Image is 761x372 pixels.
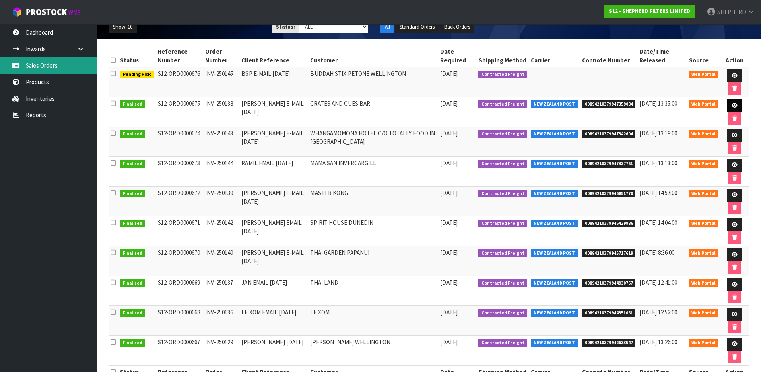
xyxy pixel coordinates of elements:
[639,308,677,316] span: [DATE] 12:52:00
[120,71,154,79] span: Pending Pick
[308,67,438,97] td: BUDDAH STIX PETONE WELLINGTON
[239,157,308,187] td: RAMIL EMAIL [DATE]
[687,45,721,67] th: Source
[478,249,527,258] span: Contracted Freight
[440,21,474,33] button: Back Orders
[109,21,137,33] button: Show: 10
[308,45,438,67] th: Customer
[582,160,636,168] span: 00894210379947337761
[239,45,308,67] th: Client Reference
[156,97,204,127] td: S12-ORD0000675
[308,336,438,366] td: [PERSON_NAME] WELLINGTON
[639,249,674,256] span: [DATE] 8:36:00
[689,71,719,79] span: Web Portal
[609,8,690,15] strong: S12 - SHEPHERD FILTERS LIMITED
[156,216,204,246] td: S12-ORD0000671
[440,70,458,77] span: [DATE]
[308,187,438,216] td: MASTER KONG
[203,97,239,127] td: INV-250138
[478,220,527,228] span: Contracted Freight
[720,45,749,67] th: Action
[440,189,458,197] span: [DATE]
[440,159,458,167] span: [DATE]
[440,308,458,316] span: [DATE]
[156,157,204,187] td: S12-ORD0000673
[689,309,719,317] span: Web Portal
[478,339,527,347] span: Contracted Freight
[580,45,638,67] th: Connote Number
[582,190,636,198] span: 00894210379946851770
[531,190,578,198] span: NEW ZEALAND POST
[239,276,308,306] td: JAN EMAIL [DATE]
[203,306,239,336] td: INV-250136
[203,157,239,187] td: INV-250144
[639,129,677,137] span: [DATE] 13:19:00
[582,279,636,287] span: 00894210379944930767
[120,249,145,258] span: Finalised
[639,100,677,107] span: [DATE] 13:35:00
[156,67,204,97] td: S12-ORD0000676
[531,309,578,317] span: NEW ZEALAND POST
[308,306,438,336] td: LE XOM
[438,45,476,67] th: Date Required
[203,45,239,67] th: Order Number
[582,309,636,317] span: 00894210379944351081
[26,7,67,17] span: ProStock
[156,187,204,216] td: S12-ORD0000672
[531,279,578,287] span: NEW ZEALAND POST
[239,306,308,336] td: LE XOM EMAIL [DATE]
[308,246,438,276] td: THAI GARDEN PAPANUI
[478,160,527,168] span: Contracted Freight
[478,71,527,79] span: Contracted Freight
[156,306,204,336] td: S12-ORD0000668
[203,67,239,97] td: INV-250145
[529,45,580,67] th: Carrier
[478,130,527,138] span: Contracted Freight
[689,190,719,198] span: Web Portal
[156,127,204,157] td: S12-ORD0000674
[308,157,438,187] td: MAMA SAN INVERCARGILL
[239,336,308,366] td: [PERSON_NAME] [DATE]
[308,216,438,246] td: SPIRIT HOUSE DUNEDIN
[531,130,578,138] span: NEW ZEALAND POST
[440,100,458,107] span: [DATE]
[118,45,156,67] th: Status
[531,339,578,347] span: NEW ZEALAND POST
[639,219,677,227] span: [DATE] 14:04:00
[582,130,636,138] span: 00894210379947342604
[239,246,308,276] td: [PERSON_NAME] E-MAIL [DATE]
[203,336,239,366] td: INV-250129
[120,190,145,198] span: Finalised
[239,216,308,246] td: [PERSON_NAME] EMAIL [DATE]
[239,127,308,157] td: [PERSON_NAME] E-MAIL [DATE]
[276,23,295,30] strong: Status:
[689,160,719,168] span: Web Portal
[639,189,677,197] span: [DATE] 14:57:00
[156,336,204,366] td: S12-ORD0000667
[582,100,636,108] span: 00894210379947359084
[440,249,458,256] span: [DATE]
[717,8,746,16] span: SHEPHERD
[120,220,145,228] span: Finalised
[689,249,719,258] span: Web Portal
[239,97,308,127] td: [PERSON_NAME] E-MAIL [DATE]
[478,279,527,287] span: Contracted Freight
[689,130,719,138] span: Web Portal
[239,67,308,97] td: BSP E-MAIL [DATE]
[120,339,145,347] span: Finalised
[440,338,458,346] span: [DATE]
[582,220,636,228] span: 00894210379946429986
[689,279,719,287] span: Web Portal
[637,45,687,67] th: Date/Time Released
[478,190,527,198] span: Contracted Freight
[308,127,438,157] td: WHANGAMOMONA HOTEL C/O TOTALLY FOOD IN [GEOGRAPHIC_DATA]
[120,100,145,108] span: Finalised
[531,249,578,258] span: NEW ZEALAND POST
[689,100,719,108] span: Web Portal
[478,309,527,317] span: Contracted Freight
[120,309,145,317] span: Finalised
[68,9,81,17] small: WMS
[639,338,677,346] span: [DATE] 13:26:00
[203,127,239,157] td: INV-250143
[120,160,145,168] span: Finalised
